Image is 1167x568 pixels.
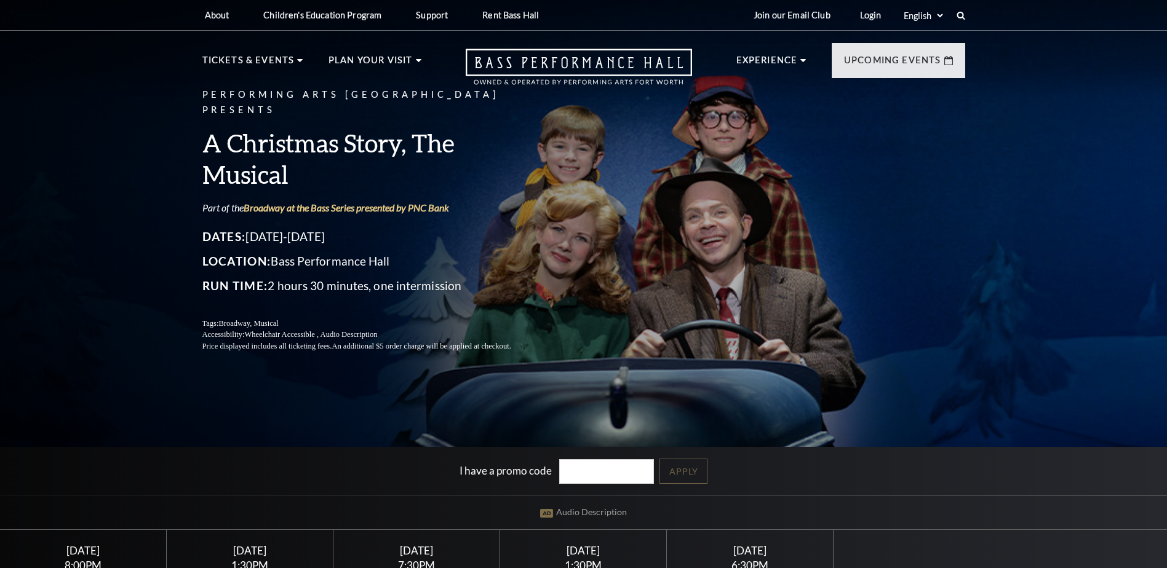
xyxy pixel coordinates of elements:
p: Children's Education Program [263,10,381,20]
span: Location: [202,254,271,268]
p: Support [416,10,448,20]
div: [DATE] [515,544,652,557]
div: [DATE] [15,544,152,557]
div: [DATE] [348,544,485,557]
div: [DATE] [181,544,319,557]
h3: A Christmas Story, The Musical [202,127,541,190]
a: Broadway at the Bass Series presented by PNC Bank [244,202,449,213]
div: [DATE] [682,544,819,557]
span: Run Time: [202,278,268,293]
p: Tickets & Events [202,53,295,75]
span: An additional $5 order charge will be applied at checkout. [332,342,511,350]
p: Performing Arts [GEOGRAPHIC_DATA] Presents [202,87,541,118]
p: 2 hours 30 minutes, one intermission [202,276,541,296]
p: About [205,10,229,20]
span: Dates: [202,229,246,243]
select: Select: [901,10,945,22]
p: Part of the [202,201,541,215]
p: Bass Performance Hall [202,251,541,271]
p: Rent Bass Hall [482,10,539,20]
label: I have a promo code [460,463,552,476]
p: [DATE]-[DATE] [202,227,541,247]
p: Plan Your Visit [329,53,413,75]
p: Price displayed includes all ticketing fees. [202,341,541,352]
p: Tags: [202,318,541,329]
span: Broadway, Musical [218,319,278,328]
p: Upcoming Events [844,53,941,75]
span: Wheelchair Accessible , Audio Description [244,330,377,339]
p: Experience [736,53,798,75]
p: Accessibility: [202,329,541,341]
